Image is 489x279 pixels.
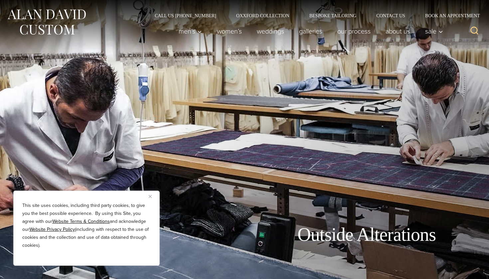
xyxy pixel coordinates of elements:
[7,7,86,37] img: Alan David Custom
[415,13,482,18] a: Book an Appointment
[179,28,202,35] span: Men’s
[210,25,249,38] a: Women’s
[425,28,443,35] span: Sale
[330,25,378,38] a: Our Process
[149,195,152,198] img: Close
[145,13,482,18] nav: Secondary Navigation
[22,202,151,249] p: This site uses cookies, including third party cookies, to give you the best possible experience. ...
[226,13,299,18] a: Oxxford Collection
[366,13,415,18] a: Contact Us
[149,192,157,200] button: Close
[466,23,482,39] button: View Search Form
[29,226,75,233] a: Website Privacy Policy
[292,25,330,38] a: Galleries
[52,218,110,225] a: Website Terms & Conditions
[249,25,292,38] a: weddings
[378,25,418,38] a: About Us
[171,25,447,38] nav: Primary Navigation
[297,224,436,246] h1: Outside Alterations
[145,13,226,18] a: Call Us [PHONE_NUMBER]
[299,13,366,18] a: Bespoke Tailoring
